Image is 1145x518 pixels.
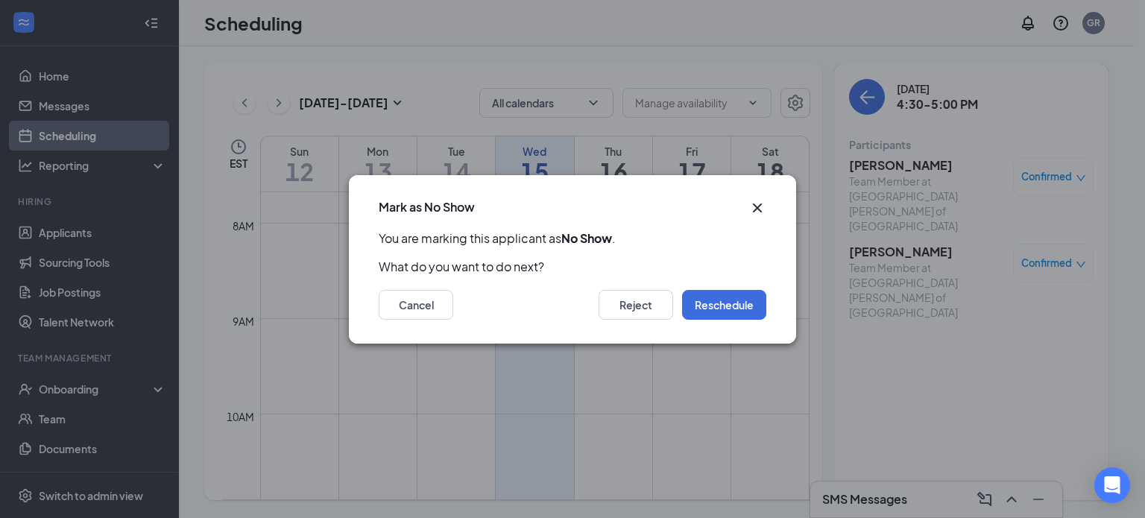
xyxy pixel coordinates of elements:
[379,199,475,215] h3: Mark as No Show
[561,230,612,246] b: No Show
[599,290,673,320] button: Reject
[748,199,766,217] svg: Cross
[379,230,766,247] p: You are marking this applicant as .
[1094,467,1130,503] div: Open Intercom Messenger
[379,290,453,320] button: Cancel
[682,290,766,320] button: Reschedule
[379,259,766,275] p: What do you want to do next?
[748,199,766,217] button: Close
